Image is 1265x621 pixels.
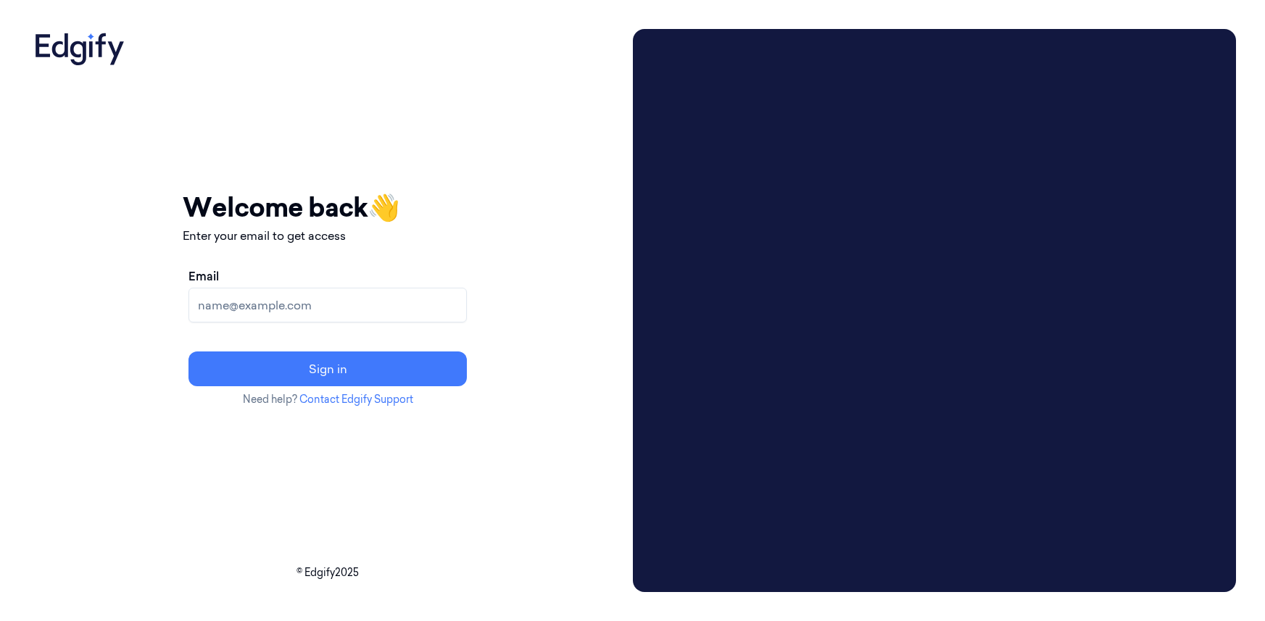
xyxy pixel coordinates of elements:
input: name@example.com [188,288,467,322]
p: Need help? [183,392,473,407]
a: Contact Edgify Support [299,393,413,406]
button: Sign in [188,351,467,386]
p: Enter your email to get access [183,227,473,244]
h1: Welcome back 👋 [183,188,473,227]
p: © Edgify 2025 [29,565,627,580]
label: Email [188,267,219,285]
